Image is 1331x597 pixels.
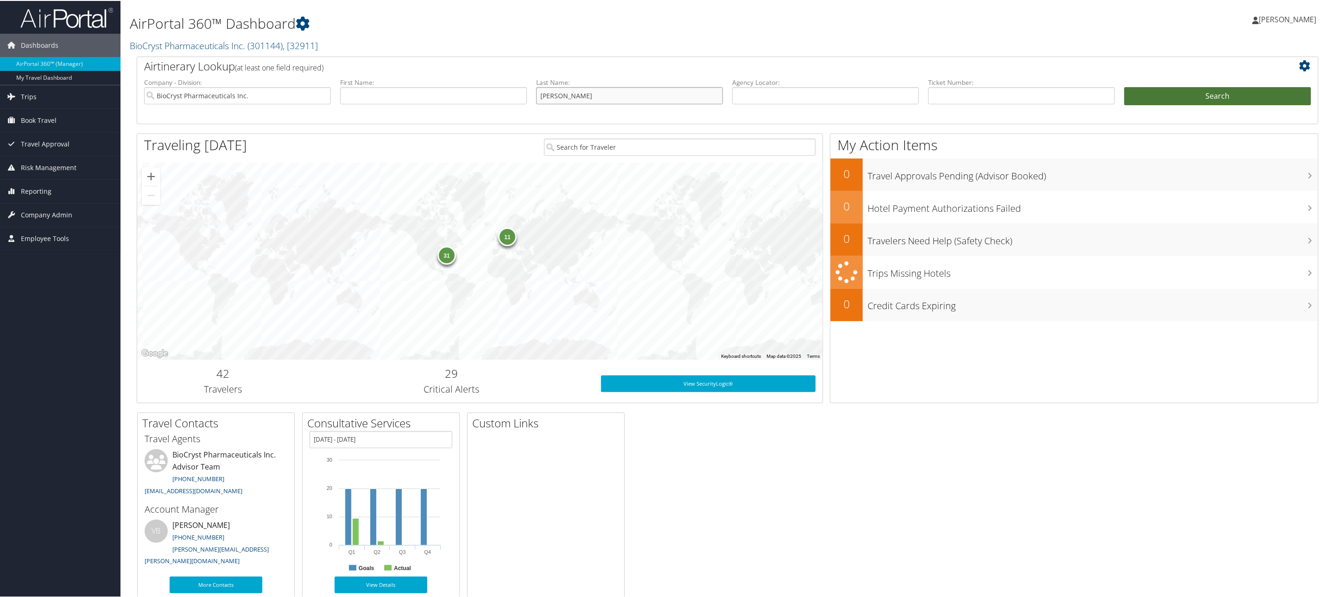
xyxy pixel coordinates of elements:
span: (at least one field required) [235,62,323,72]
span: Company Admin [21,203,72,226]
text: Goals [359,564,374,571]
a: 0Travel Approvals Pending (Advisor Booked) [830,158,1318,190]
label: Company - Division: [144,77,331,86]
button: Search [1124,86,1311,105]
h3: Critical Alerts [316,382,587,395]
a: 0Hotel Payment Authorizations Failed [830,190,1318,222]
label: Ticket Number: [928,77,1115,86]
h3: Hotel Payment Authorizations Failed [868,197,1318,214]
h3: Credit Cards Expiring [868,294,1318,311]
h3: Travelers Need Help (Safety Check) [868,229,1318,247]
span: Book Travel [21,108,57,131]
text: Actual [394,564,411,571]
text: Q4 [424,548,431,554]
h2: 0 [830,197,863,213]
button: Keyboard shortcuts [721,352,761,359]
div: 11 [498,226,517,245]
text: Q2 [374,548,380,554]
input: Search for Traveler [544,138,816,155]
h1: Traveling [DATE] [144,134,247,154]
label: First Name: [340,77,527,86]
tspan: 20 [327,484,332,490]
a: Trips Missing Hotels [830,255,1318,288]
tspan: 10 [327,513,332,518]
h2: Travel Contacts [142,414,294,430]
a: [PHONE_NUMBER] [172,532,224,540]
label: Agency Locator: [732,77,919,86]
tspan: 0 [330,541,332,546]
h2: 0 [830,230,863,246]
img: airportal-logo.png [20,6,113,28]
h1: My Action Items [830,134,1318,154]
a: [PERSON_NAME][EMAIL_ADDRESS][PERSON_NAME][DOMAIN_NAME] [145,544,269,565]
a: Terms (opens in new tab) [807,353,820,358]
button: Zoom out [142,185,160,204]
h3: Travelers [144,382,302,395]
a: 0Credit Cards Expiring [830,288,1318,320]
h3: Trips Missing Hotels [868,261,1318,279]
a: Open this area in Google Maps (opens a new window) [139,347,170,359]
span: Travel Approval [21,132,70,155]
h3: Travel Approvals Pending (Advisor Booked) [868,164,1318,182]
a: View SecurityLogic® [601,375,816,391]
text: Q1 [349,548,355,554]
h2: 0 [830,295,863,311]
h1: AirPortal 360™ Dashboard [130,13,927,32]
span: Reporting [21,179,51,202]
span: Trips [21,84,37,108]
span: , [ 32911 ] [283,38,318,51]
a: 0Travelers Need Help (Safety Check) [830,222,1318,255]
li: [PERSON_NAME] [140,519,292,568]
img: Google [139,347,170,359]
li: BioCryst Pharmaceuticals Inc. Advisor Team [140,448,292,498]
div: 31 [437,245,456,264]
a: More Contacts [170,576,262,592]
h2: Custom Links [472,414,624,430]
tspan: 30 [327,456,332,462]
text: Q3 [399,548,406,554]
h2: Consultative Services [307,414,459,430]
h2: 0 [830,165,863,181]
div: VB [145,519,168,542]
h2: 29 [316,365,587,381]
h2: Airtinerary Lookup [144,57,1213,73]
button: Zoom in [142,166,160,185]
span: Map data ©2025 [767,353,801,358]
a: View Details [335,576,427,592]
a: [EMAIL_ADDRESS][DOMAIN_NAME] [145,486,242,494]
span: Dashboards [21,33,58,56]
a: [PHONE_NUMBER] [172,474,224,482]
span: [PERSON_NAME] [1259,13,1316,24]
h3: Travel Agents [145,432,287,445]
a: BioCryst Pharmaceuticals Inc. [130,38,318,51]
h3: Account Manager [145,502,287,515]
label: Last Name: [536,77,723,86]
h2: 42 [144,365,302,381]
span: ( 301144 ) [247,38,283,51]
span: Employee Tools [21,226,69,249]
span: Risk Management [21,155,76,178]
a: [PERSON_NAME] [1252,5,1325,32]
